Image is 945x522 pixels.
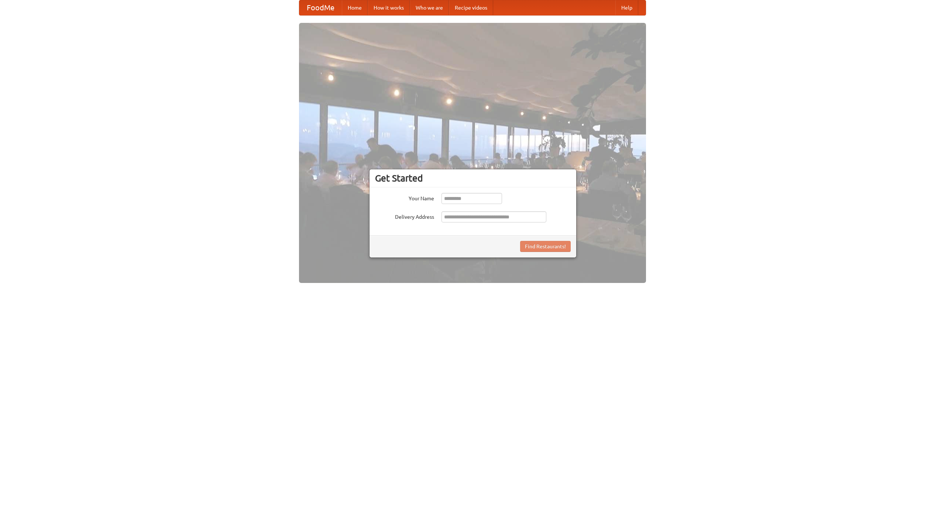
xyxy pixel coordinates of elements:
a: Recipe videos [449,0,493,15]
h3: Get Started [375,173,571,184]
a: Help [615,0,638,15]
a: How it works [368,0,410,15]
label: Delivery Address [375,211,434,221]
a: Home [342,0,368,15]
a: FoodMe [299,0,342,15]
label: Your Name [375,193,434,202]
button: Find Restaurants! [520,241,571,252]
a: Who we are [410,0,449,15]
